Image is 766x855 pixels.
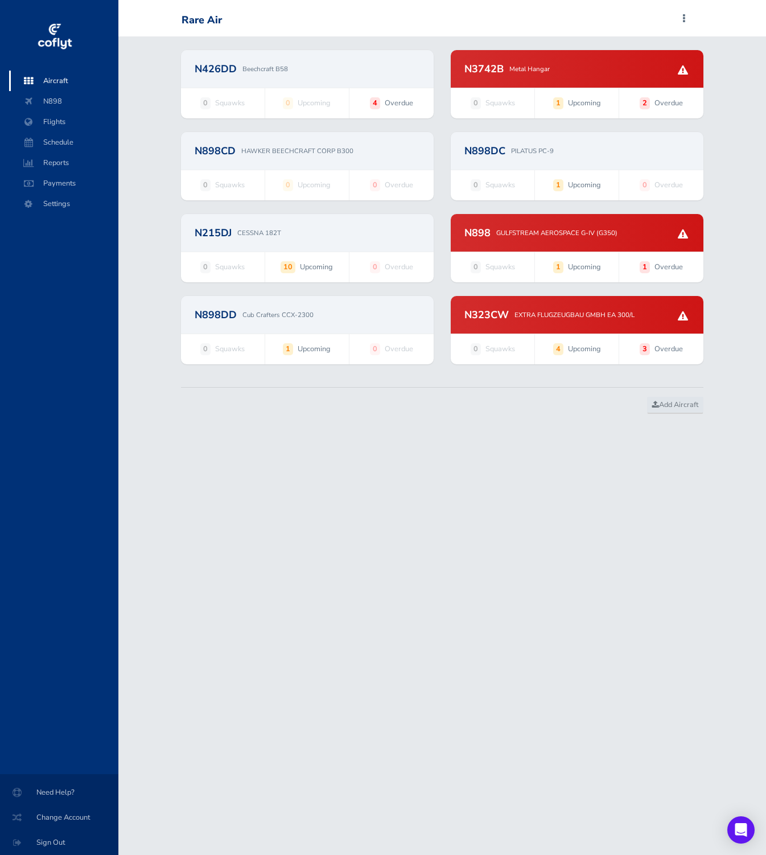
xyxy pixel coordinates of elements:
[727,816,755,844] div: Open Intercom Messenger
[553,97,563,109] strong: 1
[20,132,107,153] span: Schedule
[195,146,236,156] h2: N898CD
[181,50,434,118] a: N426DD Beechcraft B58 0 Squawks 0 Upcoming 4 Overdue
[370,179,380,191] strong: 0
[385,343,413,355] span: Overdue
[652,400,698,410] span: Add Aircraft
[464,228,491,238] h2: N898
[485,97,515,109] span: Squawks
[298,97,331,109] span: Upcoming
[181,132,434,200] a: N898CD HAWKER BEECHCRAFT CORP B300 0 Squawks 0 Upcoming 0 Overdue
[20,91,107,112] span: N898
[200,179,211,191] strong: 0
[640,343,650,355] strong: 3
[215,261,245,273] span: Squawks
[568,261,601,273] span: Upcoming
[451,214,703,282] a: N898 GULFSTREAM AEROSPACE G-IV (G350) 0 Squawks 1 Upcoming 1 Overdue
[20,173,107,194] span: Payments
[242,64,288,74] p: Beechcraft B58
[654,261,683,273] span: Overdue
[471,97,481,109] strong: 0
[511,146,554,156] p: PILATUS PC-9
[215,179,245,191] span: Squawks
[181,296,434,364] a: N898DD Cub Crafters CCX-2300 0 Squawks 1 Upcoming 0 Overdue
[471,261,481,273] strong: 0
[215,97,245,109] span: Squawks
[485,179,515,191] span: Squawks
[195,64,237,74] h2: N426DD
[464,146,505,156] h2: N898DC
[298,179,331,191] span: Upcoming
[640,179,650,191] strong: 0
[14,832,105,853] span: Sign Out
[471,343,481,355] strong: 0
[370,343,380,355] strong: 0
[553,179,563,191] strong: 1
[20,194,107,214] span: Settings
[385,261,413,273] span: Overdue
[568,179,601,191] span: Upcoming
[385,97,413,109] span: Overdue
[181,214,434,282] a: N215DJ CESSNA 182T 0 Squawks 10 Upcoming 0 Overdue
[471,179,481,191] strong: 0
[242,310,314,320] p: Cub Crafters CCX-2300
[451,50,703,118] a: N3742B Metal Hangar 0 Squawks 1 Upcoming 2 Overdue
[283,179,293,191] strong: 0
[182,14,222,27] div: Rare Air
[200,261,211,273] strong: 0
[485,261,515,273] span: Squawks
[654,343,683,355] span: Overdue
[553,261,563,273] strong: 1
[283,97,293,109] strong: 0
[298,343,331,355] span: Upcoming
[36,20,73,54] img: coflyt logo
[283,343,293,355] strong: 1
[654,97,683,109] span: Overdue
[195,310,237,320] h2: N898DD
[200,343,211,355] strong: 0
[237,228,281,238] p: CESSNA 182T
[464,64,504,74] h2: N3742B
[385,179,413,191] span: Overdue
[370,97,380,109] strong: 4
[553,343,563,355] strong: 4
[514,310,635,320] p: EXTRA FLUGZEUGBAU GMBH EA 300/L
[20,71,107,91] span: Aircraft
[14,782,105,803] span: Need Help?
[654,179,683,191] span: Overdue
[215,343,245,355] span: Squawks
[14,807,105,828] span: Change Account
[640,261,650,273] strong: 1
[241,146,353,156] p: HAWKER BEECHCRAFT CORP B300
[300,261,333,273] span: Upcoming
[464,310,509,320] h2: N323CW
[568,97,601,109] span: Upcoming
[509,64,550,74] p: Metal Hangar
[195,228,232,238] h2: N215DJ
[496,228,617,238] p: GULFSTREAM AEROSPACE G-IV (G350)
[20,153,107,173] span: Reports
[640,97,650,109] strong: 2
[647,397,703,414] a: Add Aircraft
[568,343,601,355] span: Upcoming
[200,97,211,109] strong: 0
[281,261,295,273] strong: 10
[370,261,380,273] strong: 0
[451,132,703,200] a: N898DC PILATUS PC-9 0 Squawks 1 Upcoming 0 Overdue
[20,112,107,132] span: Flights
[451,296,703,364] a: N323CW EXTRA FLUGZEUGBAU GMBH EA 300/L 0 Squawks 4 Upcoming 3 Overdue
[485,343,515,355] span: Squawks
